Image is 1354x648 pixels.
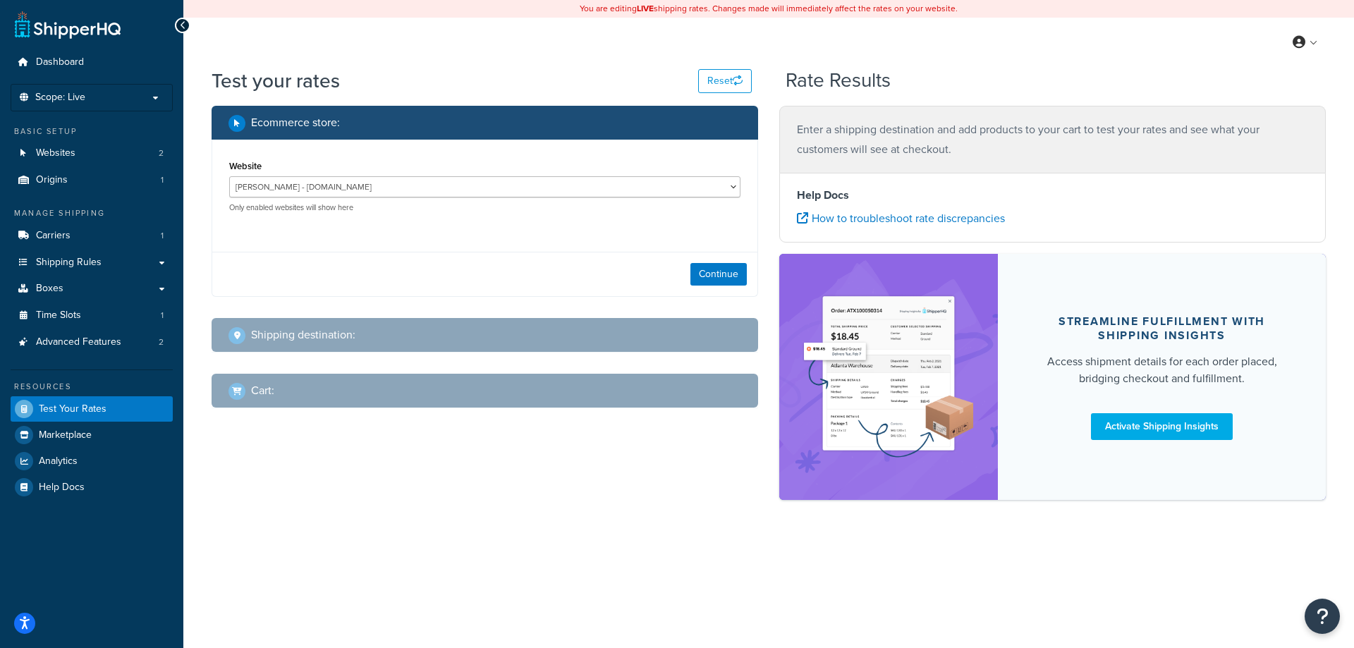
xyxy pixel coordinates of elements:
[159,147,164,159] span: 2
[35,92,85,104] span: Scope: Live
[11,223,173,249] li: Carriers
[11,422,173,448] a: Marketplace
[159,336,164,348] span: 2
[39,482,85,494] span: Help Docs
[797,187,1308,204] h4: Help Docs
[11,140,173,166] a: Websites2
[39,403,106,415] span: Test Your Rates
[229,202,740,213] p: Only enabled websites will show here
[698,69,752,93] button: Reset
[11,329,173,355] a: Advanced Features2
[1032,353,1292,387] div: Access shipment details for each order placed, bridging checkout and fulfillment.
[11,167,173,193] li: Origins
[11,140,173,166] li: Websites
[11,302,173,329] li: Time Slots
[36,310,81,322] span: Time Slots
[39,456,78,467] span: Analytics
[11,167,173,193] a: Origins1
[11,302,173,329] a: Time Slots1
[251,384,274,397] h2: Cart :
[39,429,92,441] span: Marketplace
[690,263,747,286] button: Continue
[11,49,173,75] a: Dashboard
[36,147,75,159] span: Websites
[36,230,71,242] span: Carriers
[251,116,340,129] h2: Ecommerce store :
[36,283,63,295] span: Boxes
[36,336,121,348] span: Advanced Features
[251,329,355,341] h2: Shipping destination :
[11,329,173,355] li: Advanced Features
[1032,314,1292,343] div: Streamline Fulfillment with Shipping Insights
[161,174,164,186] span: 1
[212,67,340,94] h1: Test your rates
[11,126,173,137] div: Basic Setup
[11,396,173,422] a: Test Your Rates
[229,161,262,171] label: Website
[11,475,173,500] a: Help Docs
[1091,413,1233,440] a: Activate Shipping Insights
[1305,599,1340,634] button: Open Resource Center
[36,257,102,269] span: Shipping Rules
[161,310,164,322] span: 1
[11,381,173,393] div: Resources
[800,275,977,479] img: feature-image-si-e24932ea9b9fcd0ff835db86be1ff8d589347e8876e1638d903ea230a36726be.png
[11,276,173,302] a: Boxes
[11,250,173,276] a: Shipping Rules
[637,2,654,15] b: LIVE
[797,120,1308,159] p: Enter a shipping destination and add products to your cart to test your rates and see what your c...
[161,230,164,242] span: 1
[797,210,1005,226] a: How to troubleshoot rate discrepancies
[36,174,68,186] span: Origins
[36,56,84,68] span: Dashboard
[11,448,173,474] a: Analytics
[11,207,173,219] div: Manage Shipping
[11,223,173,249] a: Carriers1
[786,70,891,92] h2: Rate Results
